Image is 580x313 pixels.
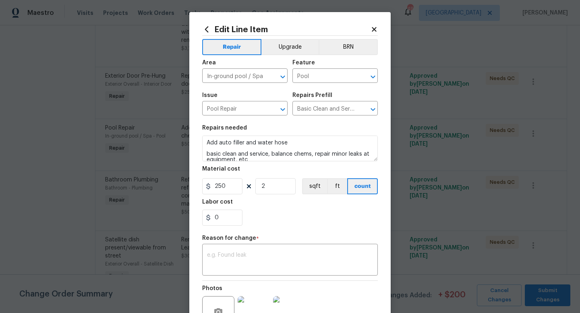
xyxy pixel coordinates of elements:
[327,178,347,194] button: ft
[292,60,315,66] h5: Feature
[347,178,378,194] button: count
[202,39,261,55] button: Repair
[367,104,379,115] button: Open
[367,71,379,82] button: Open
[302,178,327,194] button: sqft
[261,39,319,55] button: Upgrade
[202,166,240,172] h5: Material cost
[292,93,332,98] h5: Repairs Prefill
[202,25,371,34] h2: Edit Line Item
[202,93,217,98] h5: Issue
[202,235,256,241] h5: Reason for change
[277,71,288,82] button: Open
[277,104,288,115] button: Open
[202,199,233,205] h5: Labor cost
[202,136,378,161] textarea: Add auto filler and water hose basic clean and service, balance chems, repair minor leaks at equi...
[202,60,216,66] h5: Area
[202,286,222,291] h5: Photos
[319,39,378,55] button: BRN
[202,125,247,131] h5: Repairs needed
